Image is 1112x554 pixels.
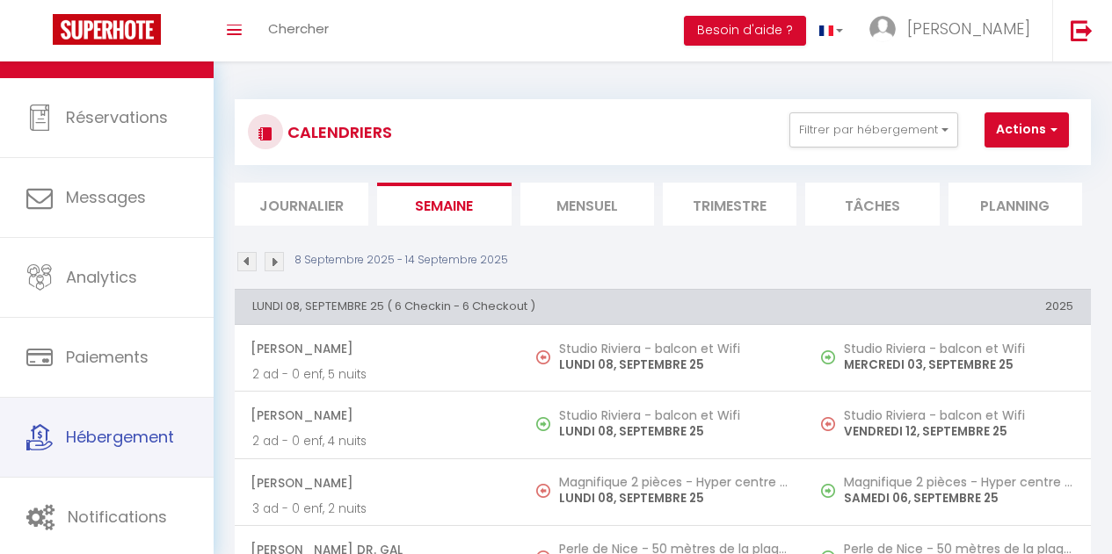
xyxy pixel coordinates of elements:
button: Filtrer par hébergement [789,112,958,147]
img: NO IMAGE [821,417,835,431]
p: LUNDI 08, SEPTEMBRE 25 [559,489,789,507]
p: LUNDI 08, SEPTEMBRE 25 [559,422,789,441]
img: ... [869,16,896,42]
span: [PERSON_NAME] [907,18,1030,40]
h5: Studio Riviera - balcon et Wifi [559,408,789,422]
h5: Magnifique 2 pièces - Hyper centre [GEOGRAPHIC_DATA] [844,475,1073,489]
p: 2 ad - 0 enf, 4 nuits [252,432,503,450]
li: Mensuel [520,183,654,226]
li: Semaine [377,183,511,226]
h5: Studio Riviera - balcon et Wifi [559,342,789,356]
img: Super Booking [53,14,161,45]
li: Trimestre [663,183,796,226]
th: 2025 [805,289,1091,324]
span: Hébergement [66,426,174,448]
img: NO IMAGE [536,484,550,498]
button: Actions [985,112,1069,147]
li: Tâches [805,183,939,226]
span: Chercher [268,19,329,38]
h5: Studio Riviera - balcon et Wifi [844,342,1073,356]
p: MERCREDI 03, SEPTEMBRE 25 [844,356,1073,374]
th: LUNDI 08, SEPTEMBRE 25 ( 6 Checkin - 6 Checkout ) [235,289,805,324]
p: 8 Septembre 2025 - 14 Septembre 2025 [294,252,508,269]
span: [PERSON_NAME] [251,332,503,365]
li: Journalier [235,183,368,226]
p: SAMEDI 06, SEPTEMBRE 25 [844,489,1073,507]
span: Analytics [66,266,137,288]
span: Messages [66,186,146,208]
li: Planning [948,183,1082,226]
h5: Studio Riviera - balcon et Wifi [844,408,1073,422]
h5: Magnifique 2 pièces - Hyper centre [GEOGRAPHIC_DATA] [559,475,789,489]
p: 2 ad - 0 enf, 5 nuits [252,365,503,384]
img: logout [1071,19,1093,41]
span: Notifications [68,506,167,528]
span: [PERSON_NAME] [251,466,503,500]
span: [PERSON_NAME] [251,399,503,432]
img: NO IMAGE [821,350,835,364]
p: LUNDI 08, SEPTEMBRE 25 [559,356,789,374]
button: Besoin d'aide ? [684,16,806,46]
span: Paiements [66,346,149,368]
h3: CALENDRIERS [283,112,392,152]
span: Réservations [66,106,168,128]
img: NO IMAGE [821,484,835,498]
p: 3 ad - 0 enf, 2 nuits [252,500,503,518]
p: VENDREDI 12, SEPTEMBRE 25 [844,422,1073,441]
img: NO IMAGE [536,350,550,364]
